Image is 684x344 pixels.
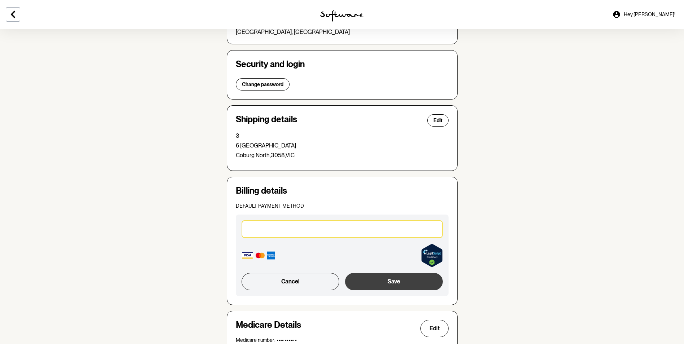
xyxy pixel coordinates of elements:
span: Hey, [PERSON_NAME] ! [624,12,675,18]
p: 6 [GEOGRAPHIC_DATA] [236,142,449,149]
button: Change password [236,78,290,91]
button: Edit [427,114,449,127]
span: Default payment method [236,203,304,209]
button: Edit [420,320,449,337]
button: Save [345,273,442,290]
iframe: Secure card payment input frame [247,225,438,233]
h4: Medicare Details [236,320,301,337]
button: Cancel [242,273,340,290]
p: Coburg North , 3058 , VIC [236,152,449,159]
h4: Security and login [236,59,449,70]
img: software logo [320,10,363,22]
h4: Billing details [236,186,449,196]
span: Edit [433,118,442,124]
h4: Shipping details [236,114,297,127]
a: Hey,[PERSON_NAME]! [608,6,680,23]
span: Edit [429,325,440,332]
p: [GEOGRAPHIC_DATA], [GEOGRAPHIC_DATA] [236,28,449,35]
img: LegitScript approved [421,244,443,267]
p: Medicare number: •••• ••••• • [236,337,449,343]
a: Verify LegitScript Approval [421,244,443,267]
span: Change password [242,81,283,88]
p: 3 [236,132,449,139]
img: Accepted card types: Visa, Mastercard, Amex [242,250,276,261]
